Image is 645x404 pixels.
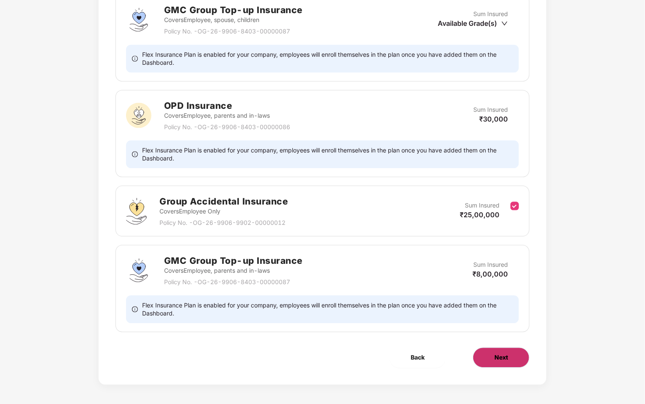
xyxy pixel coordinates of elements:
span: info-circle [132,50,138,66]
p: Policy No. - OG-26-9906-8403-00000087 [164,277,303,287]
span: info-circle [132,301,138,317]
p: Policy No. - OG-26-9906-8403-00000087 [164,27,303,36]
span: info-circle [132,146,138,162]
p: Sum Insured [465,201,500,210]
span: down [501,20,508,27]
p: Sum Insured [473,105,508,114]
p: Sum Insured [473,9,508,19]
span: ₹30,000 [479,115,508,123]
p: Policy No. - OG-26-9906-9902-00000012 [159,218,288,227]
p: Covers Employee, spouse, children [164,15,303,25]
span: ₹25,00,000 [460,210,500,219]
span: Flex Insurance Plan is enabled for your company, employees will enroll themselves in the plan onc... [142,146,513,162]
img: svg+xml;base64,PHN2ZyB4bWxucz0iaHR0cDovL3d3dy53My5vcmcvMjAwMC9zdmciIHdpZHRoPSI0OS4zMjEiIGhlaWdodD... [126,198,147,224]
h2: GMC Group Top-up Insurance [164,3,303,17]
span: ₹8,00,000 [472,270,508,278]
p: Covers Employee, parents and in-laws [164,266,303,275]
h2: Group Accidental Insurance [159,194,288,208]
h2: OPD Insurance [164,99,290,113]
span: Flex Insurance Plan is enabled for your company, employees will enroll themselves in the plan onc... [142,50,513,66]
span: Next [494,353,508,362]
img: svg+xml;base64,PHN2ZyBpZD0iU3VwZXJfVG9wLXVwX0luc3VyYW5jZSIgZGF0YS1uYW1lPSJTdXBlciBUb3AtdXAgSW5zdX... [126,257,151,283]
span: Back [411,353,425,362]
img: svg+xml;base64,PHN2ZyB3aWR0aD0iNjAiIGhlaWdodD0iNjAiIHZpZXdCb3g9IjAgMCA2MCA2MCIgZmlsbD0ibm9uZSIgeG... [126,102,151,128]
div: Available Grade(s) [438,19,508,28]
p: Covers Employee, parents and in-laws [164,111,290,120]
img: svg+xml;base64,PHN2ZyBpZD0iU3VwZXJfVG9wLXVwX0luc3VyYW5jZSIgZGF0YS1uYW1lPSJTdXBlciBUb3AtdXAgSW5zdX... [126,7,151,32]
p: Sum Insured [473,260,508,269]
p: Policy No. - OG-26-9906-8403-00000086 [164,122,290,132]
button: Next [473,347,530,368]
p: Covers Employee Only [159,207,288,216]
button: Back [390,347,446,368]
span: Flex Insurance Plan is enabled for your company, employees will enroll themselves in the plan onc... [142,301,513,317]
h2: GMC Group Top-up Insurance [164,254,303,268]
